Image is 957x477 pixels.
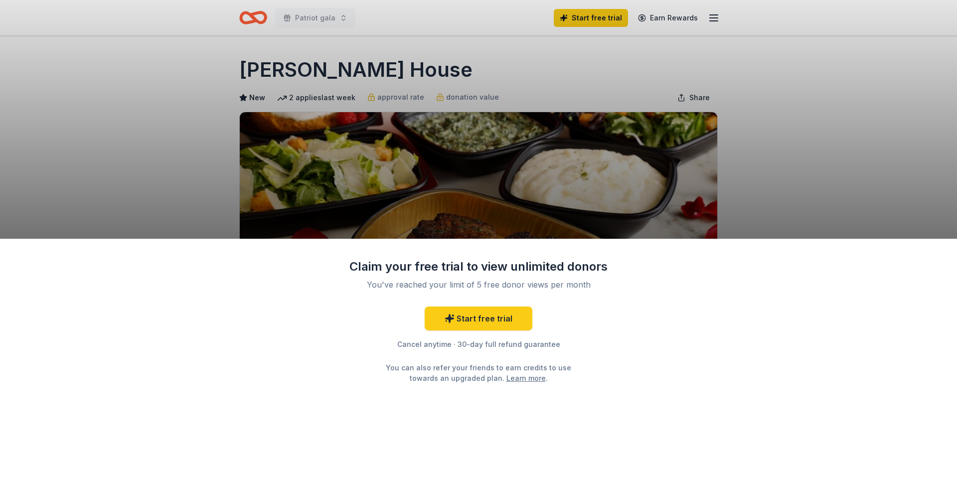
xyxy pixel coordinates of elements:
[349,338,608,350] div: Cancel anytime · 30-day full refund guarantee
[506,373,546,383] a: Learn more
[361,279,596,291] div: You've reached your limit of 5 free donor views per month
[349,259,608,275] div: Claim your free trial to view unlimited donors
[377,362,580,383] div: You can also refer your friends to earn credits to use towards an upgraded plan. .
[425,307,532,330] a: Start free trial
